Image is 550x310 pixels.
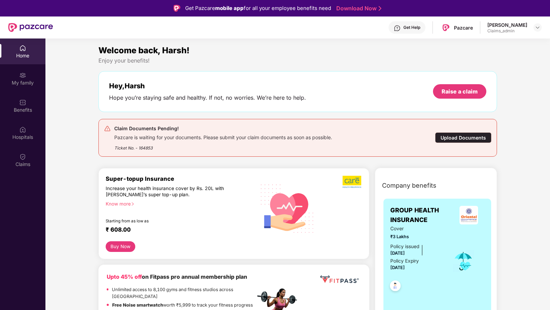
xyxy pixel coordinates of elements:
[387,278,404,295] img: svg+xml;base64,PHN2ZyB4bWxucz0iaHR0cDovL3d3dy53My5vcmcvMjAwMC9zdmciIHdpZHRoPSI0OC45NDMiIGhlaWdodD...
[403,25,420,30] div: Get Help
[19,45,26,52] img: svg+xml;base64,PHN2ZyBpZD0iSG9tZSIgeG1sbnM9Imh0dHA6Ly93d3cudzMub3JnLzIwMDAvc3ZnIiB3aWR0aD0iMjAiIG...
[19,72,26,79] img: svg+xml;base64,PHN2ZyB3aWR0aD0iMjAiIGhlaWdodD0iMjAiIHZpZXdCb3g9IjAgMCAyMCAyMCIgZmlsbD0ibm9uZSIgeG...
[441,23,451,33] img: Pazcare_Logo.png
[131,202,135,206] span: right
[106,219,226,223] div: Starting from as low as
[19,153,26,160] img: svg+xml;base64,PHN2ZyBpZD0iQ2xhaW0iIHhtbG5zPSJodHRwOi8vd3d3LnczLm9yZy8yMDAwL3N2ZyIgd2lkdGg9IjIwIi...
[435,132,491,143] div: Upload Documents
[19,126,26,133] img: svg+xml;base64,PHN2ZyBpZD0iSG9zcGl0YWxzIiB4bWxucz0iaHR0cDovL3d3dy53My5vcmcvMjAwMC9zdmciIHdpZHRoPS...
[452,250,475,273] img: icon
[382,181,436,190] span: Company benefits
[215,5,244,11] strong: mobile app
[487,22,527,28] div: [PERSON_NAME]
[336,5,379,12] a: Download Now
[390,243,419,251] div: Policy issued
[379,5,381,12] img: Stroke
[107,274,247,280] b: on Fitpass pro annual membership plan
[390,265,405,270] span: [DATE]
[98,57,497,64] div: Enjoy your benefits!
[112,302,163,308] strong: Free Noise smartwatch
[390,233,443,240] span: ₹3 Lakhs
[112,302,253,309] p: worth ₹5,999 to track your fitness progress
[8,23,53,32] img: New Pazcare Logo
[390,257,419,265] div: Policy Expiry
[106,175,255,182] div: Super-topup Insurance
[454,24,473,31] div: Pazcare
[394,25,401,32] img: svg+xml;base64,PHN2ZyBpZD0iSGVscC0zMngzMiIgeG1sbnM9Imh0dHA6Ly93d3cudzMub3JnLzIwMDAvc3ZnIiB3aWR0aD...
[98,45,190,55] span: Welcome back, Harsh!
[106,201,251,206] div: Know more
[535,25,540,30] img: svg+xml;base64,PHN2ZyBpZD0iRHJvcGRvd24tMzJ4MzIiIHhtbG5zPSJodHRwOi8vd3d3LnczLm9yZy8yMDAwL3N2ZyIgd2...
[19,99,26,106] img: svg+xml;base64,PHN2ZyBpZD0iQmVuZWZpdHMiIHhtbG5zPSJodHRwOi8vd3d3LnczLm9yZy8yMDAwL3N2ZyIgd2lkdGg9Ij...
[459,206,478,224] img: insurerLogo
[185,4,331,12] div: Get Pazcare for all your employee benefits need
[442,88,478,95] div: Raise a claim
[114,124,332,133] div: Claim Documents Pending!
[104,125,111,132] img: svg+xml;base64,PHN2ZyB4bWxucz0iaHR0cDovL3d3dy53My5vcmcvMjAwMC9zdmciIHdpZHRoPSIyNCIgaGVpZ2h0PSIyNC...
[319,273,360,286] img: fppp.png
[255,176,319,241] img: svg+xml;base64,PHN2ZyB4bWxucz0iaHR0cDovL3d3dy53My5vcmcvMjAwMC9zdmciIHhtbG5zOnhsaW5rPSJodHRwOi8vd3...
[390,225,443,233] span: Cover
[114,133,332,141] div: Pazcare is waiting for your documents. Please submit your claim documents as soon as possible.
[173,5,180,12] img: Logo
[114,141,332,151] div: Ticket No. - 164853
[109,94,306,101] div: Hope you’re staying safe and healthy. If not, no worries. We’re here to help.
[112,286,255,300] p: Unlimited access to 8,100 gyms and fitness studios across [GEOGRAPHIC_DATA]
[106,226,248,234] div: ₹ 608.00
[109,82,306,90] div: Hey, Harsh
[487,28,527,34] div: Claims_admin
[106,241,135,252] button: Buy Now
[342,175,362,188] img: b5dec4f62d2307b9de63beb79f102df3.png
[107,274,142,280] b: Upto 45% off
[106,185,225,198] div: Increase your health insurance cover by Rs. 20L with [PERSON_NAME]’s super top-up plan.
[390,206,453,225] span: GROUP HEALTH INSURANCE
[390,251,405,256] span: [DATE]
